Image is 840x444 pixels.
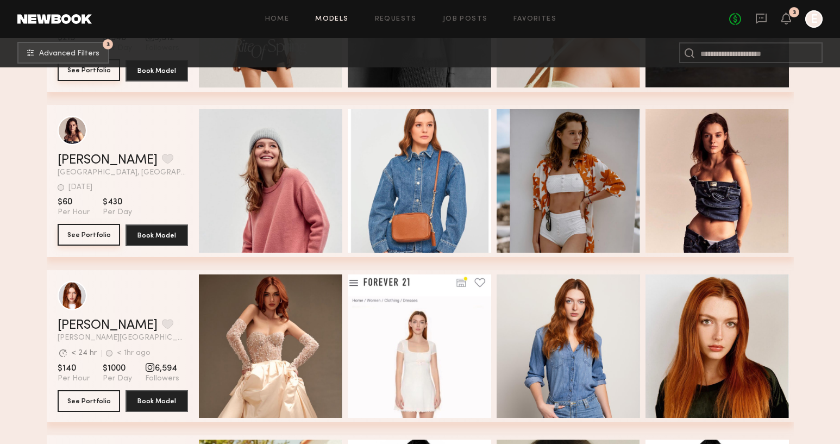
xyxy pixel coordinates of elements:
[106,42,110,47] span: 3
[71,349,97,357] div: < 24 hr
[103,363,132,374] span: $1000
[58,60,120,82] a: See Portfolio
[103,208,132,217] span: Per Day
[145,374,179,384] span: Followers
[103,374,132,384] span: Per Day
[68,184,92,191] div: [DATE]
[117,349,151,357] div: < 1hr ago
[265,16,290,23] a: Home
[126,60,188,82] button: Book Model
[58,390,120,412] button: See Portfolio
[58,169,188,177] span: [GEOGRAPHIC_DATA], [GEOGRAPHIC_DATA]
[58,208,90,217] span: Per Hour
[58,154,158,167] a: [PERSON_NAME]
[58,197,90,208] span: $60
[58,224,120,246] a: See Portfolio
[805,10,823,28] a: E
[375,16,417,23] a: Requests
[126,224,188,246] button: Book Model
[793,10,796,16] div: 3
[126,390,188,412] button: Book Model
[58,224,120,246] button: See Portfolio
[513,16,556,23] a: Favorites
[58,334,188,342] span: [PERSON_NAME][GEOGRAPHIC_DATA], [GEOGRAPHIC_DATA]
[145,363,179,374] span: 6,594
[58,59,120,81] button: See Portfolio
[39,50,99,58] span: Advanced Filters
[443,16,488,23] a: Job Posts
[58,319,158,332] a: [PERSON_NAME]
[58,363,90,374] span: $140
[103,197,132,208] span: $430
[315,16,348,23] a: Models
[58,374,90,384] span: Per Hour
[17,42,109,64] button: 3Advanced Filters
